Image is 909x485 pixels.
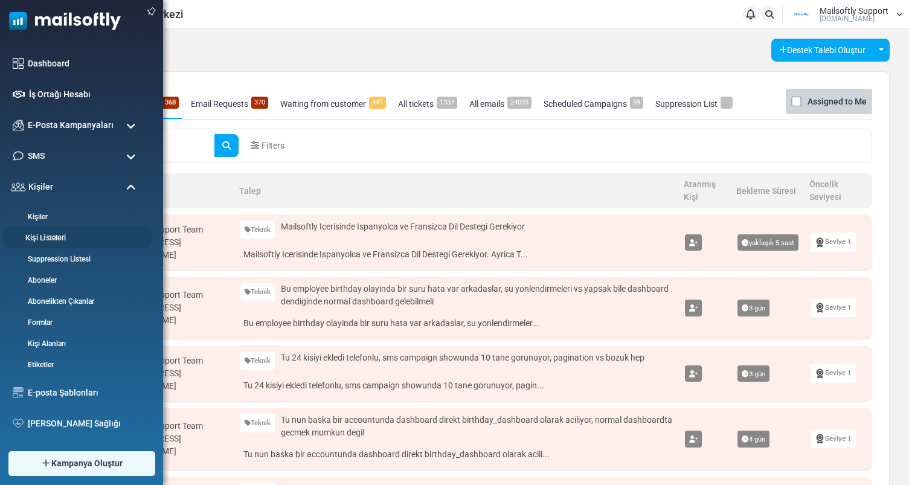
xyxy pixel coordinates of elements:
a: Waiting from customer441 [277,89,389,119]
a: All emails24033 [466,89,535,119]
a: Kişi Alanları [7,338,145,349]
div: Mailsoftly Support Team [112,355,228,367]
a: Email Requests370 [188,89,271,119]
span: Mailsoftly Support [820,7,888,15]
a: Kişi Listeleri [3,233,148,244]
img: domain-health-icon.svg [13,419,24,428]
a: E-posta Şablonları [28,387,142,399]
span: SMS [28,150,45,162]
span: yaklaşık 5 saat [737,234,798,251]
span: 1337 [437,97,457,109]
label: Assigned to Me [808,94,867,109]
span: Kişiler [28,181,53,193]
a: Seviye 1 [811,233,856,251]
span: Tu 24 kisiyi ekledi telefonlu, sms campaign showunda 10 tane gorunuyor, pagination vs bozuk hep [281,352,644,364]
img: campaigns-icon.png [13,120,24,130]
img: sms-icon.png [13,150,24,161]
div: [EMAIL_ADDRESS][DOMAIN_NAME] [112,301,228,327]
a: User Logo Mailsoftly Support [DOMAIN_NAME] [786,5,903,24]
a: Teknik [240,220,275,239]
a: Kişiler [7,211,145,222]
div: [EMAIL_ADDRESS][DOMAIN_NAME] [112,236,228,262]
span: 368 [162,97,179,109]
a: Destek Talebi Oluştur [771,39,873,62]
div: [EMAIL_ADDRESS][DOMAIN_NAME] [112,432,228,458]
a: Abonelikten Çıkanlar [7,296,145,307]
div: Mailsoftly Support Team [112,289,228,301]
a: Teknik [240,352,275,370]
span: Filters [262,140,284,152]
a: Scheduled Campaigns59 [541,89,646,119]
span: 24033 [507,97,532,109]
a: Seviye 1 [811,364,856,382]
a: Bu employee birthday olayinda bir suru hata var arkadaslar, su yonlendirmeler... [240,314,673,333]
span: [DOMAIN_NAME] [820,15,875,22]
a: Formlar [7,317,145,328]
a: İş Ortağı Hesabı [29,88,142,101]
a: Mailsoftly Icerisinde Ispanyolca ve Fransizca Dil Destegi Gerekiyor. Ayrica T... [240,245,673,264]
img: User Logo [786,5,817,24]
span: Kampanya Oluştur [51,457,123,470]
img: contacts-icon.svg [11,182,25,191]
a: Tu nun baska bir accountunda dashboard direkt birthday_dashboard olarak acili... [240,445,673,464]
span: 441 [369,97,386,109]
div: [EMAIL_ADDRESS][DOMAIN_NAME] [112,367,228,393]
a: Aboneler [7,275,145,286]
a: Suppression List [652,89,736,119]
div: Mailsoftly Support Team [112,223,228,236]
span: Bu employee birthday olayinda bir suru hata var arkadaslar, su yonlendirmeleri vs yapsak bile das... [281,283,673,308]
img: email-templates-icon.svg [13,387,24,398]
a: Seviye 1 [811,429,856,448]
a: All tickets1337 [395,89,460,119]
span: 4 gün [737,431,769,448]
span: Mailsoftly Icerisinde Ispanyolca ve Fransizca Dil Destegi Gerekiyor [281,220,525,233]
img: dashboard-icon.svg [13,58,24,69]
a: Teknik [240,283,275,301]
span: E-Posta Kampanyaları [28,119,114,132]
a: Suppression Listesi [7,254,145,265]
a: Teknik [240,414,275,432]
a: Seviye 1 [811,298,856,317]
th: Öncelik Seviyesi [805,173,872,208]
th: Bekleme Süresi [731,173,805,208]
div: Mailsoftly Support Team [112,420,228,432]
span: 3 gün [737,300,769,316]
a: [PERSON_NAME] Sağlığı [28,417,142,430]
a: Tu 24 kisiyi ekledi telefonlu, sms campaign showunda 10 tane gorunuyor, pagin... [240,376,673,395]
span: 3 gün [737,365,769,382]
th: Atanmış Kişi [679,173,731,208]
a: Dashboard [28,57,142,70]
th: Talep [234,173,679,208]
a: Etiketler [7,359,145,370]
span: 59 [630,97,643,109]
span: Tu nun baska bir accountunda dashboard direkt birthday_dashboard olarak aciliyor, normal dashboar... [281,414,673,439]
span: 370 [251,97,268,109]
